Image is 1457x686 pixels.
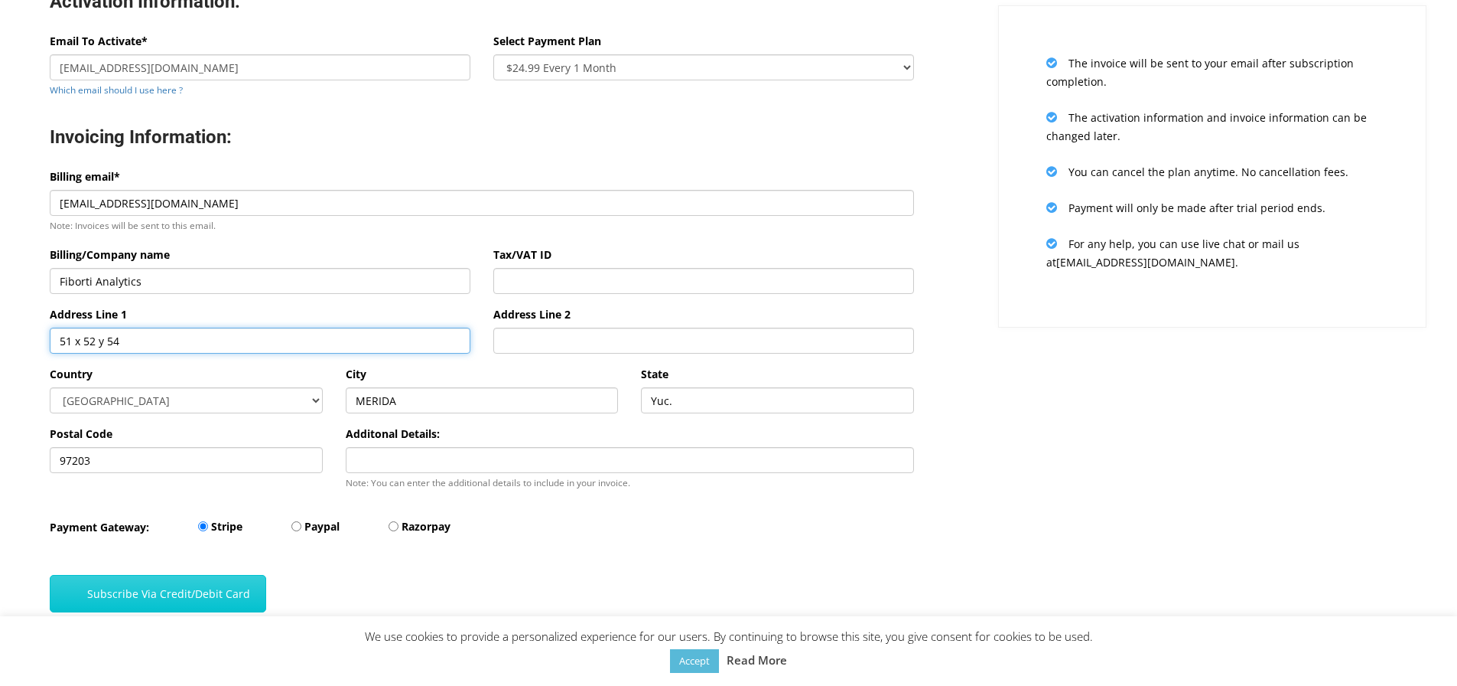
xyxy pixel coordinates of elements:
[50,365,93,384] label: Country
[50,425,112,443] label: Postal Code
[727,651,787,669] a: Read More
[211,518,242,536] label: Stripe
[50,32,148,51] label: Email To Activate*
[402,518,450,536] label: Razorpay
[1046,54,1378,91] p: The invoice will be sent to your email after subscription completion.
[1046,162,1378,181] p: You can cancel the plan anytime. No cancellation fees.
[1381,612,1457,686] div: Widget de chat
[50,54,470,80] input: Enter email
[641,365,668,384] label: State
[50,246,170,264] label: Billing/Company name
[1046,108,1378,145] p: The activation information and invoice information can be changed later.
[50,219,216,231] small: Note: Invoices will be sent to this email.
[346,476,630,488] small: Note: You can enter the additional details to include in your invoice.
[50,575,266,612] button: Subscribe Via Credit/Debit Card
[493,32,601,51] label: Select Payment Plan
[346,425,440,443] label: Additonal Details:
[304,518,340,536] label: Paypal
[346,365,366,384] label: City
[50,83,183,96] a: Which email should I use here ?
[50,305,127,324] label: Address Line 1
[493,246,551,264] label: Tax/VAT ID
[670,649,719,673] a: Accept
[1046,198,1378,217] p: Payment will only be made after trial period ends.
[1046,234,1378,272] p: For any help, you can use live chat or mail us at [EMAIL_ADDRESS][DOMAIN_NAME] .
[1381,612,1457,686] iframe: Chat Widget
[50,168,120,186] label: Billing email*
[50,518,149,537] label: Payment Gateway:
[50,126,914,149] h3: Invoicing Information:
[365,629,1093,668] span: We use cookies to provide a personalized experience for our users. By continuing to browse this s...
[493,305,571,324] label: Address Line 2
